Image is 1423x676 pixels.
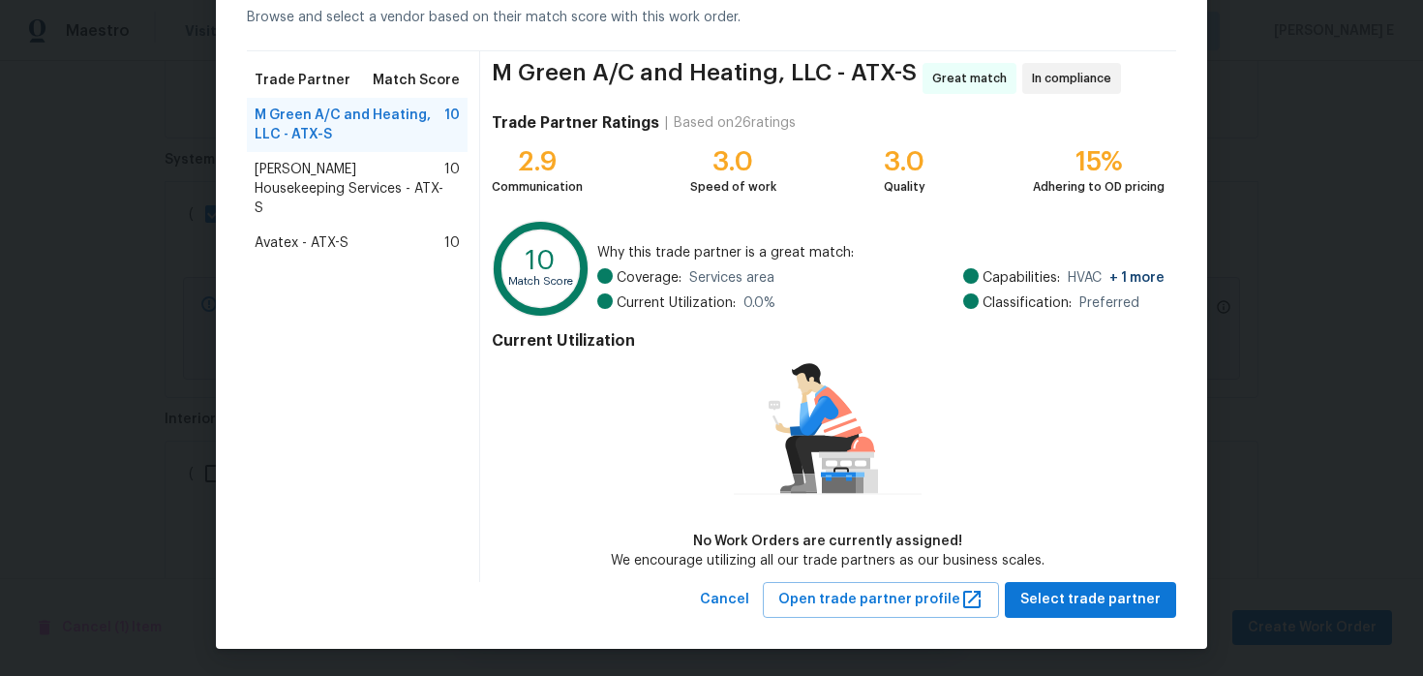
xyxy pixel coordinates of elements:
div: 15% [1033,152,1165,171]
span: M Green A/C and Heating, LLC - ATX-S [492,63,917,94]
span: HVAC [1068,268,1165,288]
text: Match Score [508,276,573,287]
span: Why this trade partner is a great match: [597,243,1165,262]
h4: Current Utilization [492,331,1165,351]
div: 2.9 [492,152,583,171]
span: 10 [444,160,460,218]
span: Open trade partner profile [778,588,984,612]
span: Cancel [700,588,749,612]
div: Based on 26 ratings [674,113,796,133]
span: Preferred [1079,293,1139,313]
span: Capabilities: [983,268,1060,288]
button: Select trade partner [1005,582,1176,618]
span: Coverage: [617,268,681,288]
span: Select trade partner [1020,588,1161,612]
div: We encourage utilizing all our trade partners as our business scales. [611,551,1045,570]
span: Current Utilization: [617,293,736,313]
div: Communication [492,177,583,197]
div: No Work Orders are currently assigned! [611,532,1045,551]
span: Classification: [983,293,1072,313]
div: Speed of work [690,177,776,197]
div: Quality [884,177,925,197]
h4: Trade Partner Ratings [492,113,659,133]
span: + 1 more [1109,271,1165,285]
span: Services area [689,268,774,288]
span: 10 [444,233,460,253]
text: 10 [526,247,556,274]
div: Adhering to OD pricing [1033,177,1165,197]
button: Open trade partner profile [763,582,999,618]
span: Match Score [373,71,460,90]
span: Avatex - ATX-S [255,233,348,253]
div: 3.0 [884,152,925,171]
span: In compliance [1032,69,1119,88]
div: | [659,113,674,133]
button: Cancel [692,582,757,618]
div: 3.0 [690,152,776,171]
span: 10 [444,106,460,144]
span: Trade Partner [255,71,350,90]
span: [PERSON_NAME] Housekeeping Services - ATX-S [255,160,444,218]
span: M Green A/C and Heating, LLC - ATX-S [255,106,444,144]
span: 0.0 % [743,293,775,313]
span: Great match [932,69,1014,88]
